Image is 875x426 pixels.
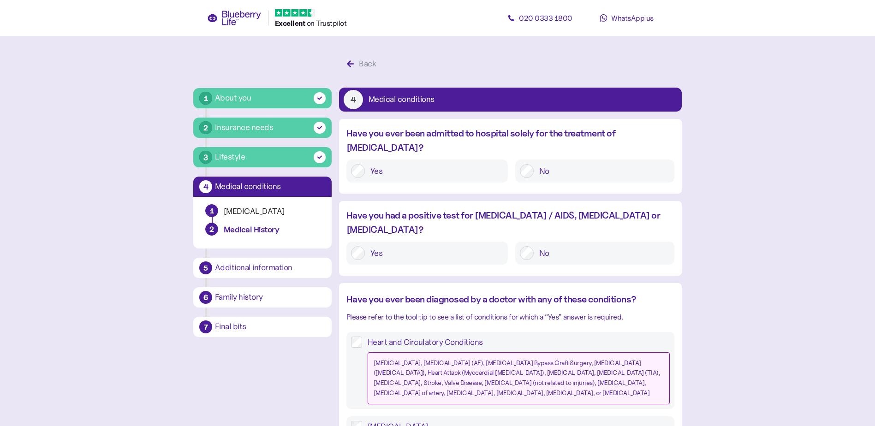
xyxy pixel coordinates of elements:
[215,92,251,104] div: About you
[339,88,682,112] button: 4Medical conditions
[499,9,582,27] a: 020 0333 1800
[199,151,212,164] div: 3
[275,18,307,28] span: Excellent ️
[201,204,324,223] button: 1[MEDICAL_DATA]
[199,121,212,134] div: 2
[199,261,212,274] div: 5
[344,90,363,109] div: 4
[193,118,332,138] button: 2Insurance needs
[199,180,212,193] div: 4
[215,121,274,134] div: Insurance needs
[193,177,332,197] button: 4Medical conditions
[193,88,332,108] button: 1About you
[205,223,218,236] div: 2
[365,246,503,260] label: Yes
[519,13,572,23] span: 020 0333 1800
[215,151,245,163] div: Lifestyle
[215,323,326,331] div: Final bits
[307,18,347,28] span: on Trustpilot
[193,147,332,167] button: 3Lifestyle
[346,126,674,155] div: Have you ever been admitted to hospital solely for the treatment of [MEDICAL_DATA]?
[215,293,326,302] div: Family history
[534,246,670,260] label: No
[199,320,212,333] div: 7
[346,311,674,323] div: Please refer to the tool tip to see a list of conditions for which a “Yes” answer is required.
[224,225,320,235] div: Medical History
[215,264,326,272] div: Additional information
[199,92,212,105] div: 1
[339,54,387,74] button: Back
[611,13,654,23] span: WhatsApp us
[359,58,376,70] div: Back
[374,358,664,398] div: [MEDICAL_DATA], [MEDICAL_DATA] (AF), [MEDICAL_DATA] Bypass Graft Surgery, [MEDICAL_DATA] ([MEDICA...
[346,292,674,307] div: Have you ever been diagnosed by a doctor with any of these conditions?
[193,287,332,308] button: 6Family history
[585,9,668,27] a: WhatsApp us
[215,183,326,191] div: Medical conditions
[193,317,332,337] button: 7Final bits
[362,337,670,404] label: Heart and Circulatory Conditions
[365,164,503,178] label: Yes
[534,164,670,178] label: No
[193,258,332,278] button: 5Additional information
[369,95,435,104] div: Medical conditions
[346,208,674,237] div: Have you had a positive test for [MEDICAL_DATA] / AIDS, [MEDICAL_DATA] or [MEDICAL_DATA]?
[199,291,212,304] div: 6
[206,205,218,217] div: 1
[201,223,324,241] button: 2Medical History
[224,206,320,217] div: [MEDICAL_DATA]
